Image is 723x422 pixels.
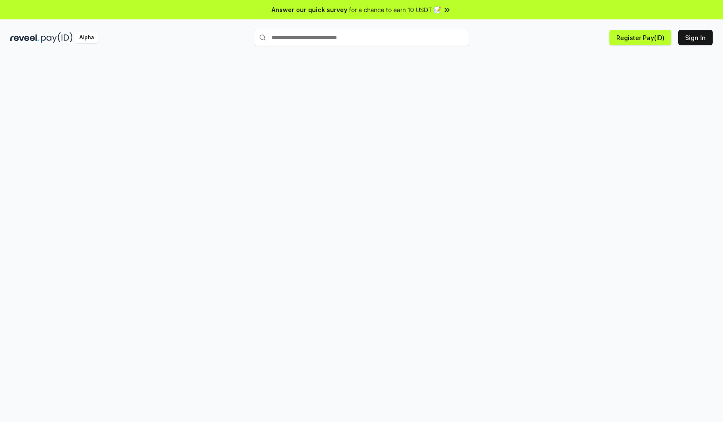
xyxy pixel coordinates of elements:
[609,30,671,45] button: Register Pay(ID)
[10,32,39,43] img: reveel_dark
[74,32,99,43] div: Alpha
[678,30,713,45] button: Sign In
[272,5,347,14] span: Answer our quick survey
[349,5,441,14] span: for a chance to earn 10 USDT 📝
[41,32,73,43] img: pay_id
